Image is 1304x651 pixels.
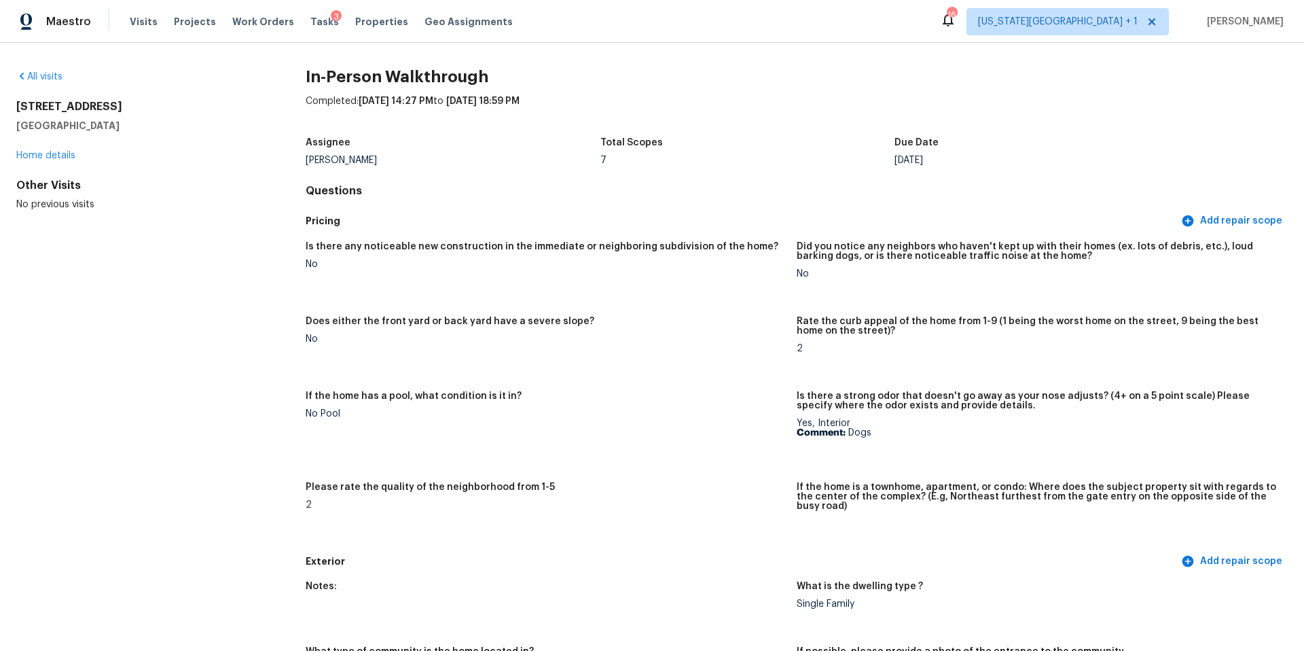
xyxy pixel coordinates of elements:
div: 2 [797,344,1277,353]
p: Dogs [797,428,1277,438]
span: Projects [174,15,216,29]
div: No [306,260,786,269]
a: Home details [16,151,75,160]
button: Add repair scope [1178,549,1288,574]
span: [DATE] 18:59 PM [446,96,520,106]
h5: If the home is a townhome, apartment, or condo: Where does the subject property sit with regards ... [797,482,1277,511]
h2: [STREET_ADDRESS] [16,100,262,113]
div: Completed: to [306,94,1288,130]
div: Single Family [797,599,1277,609]
div: Other Visits [16,179,262,192]
h4: Questions [306,184,1288,198]
span: Geo Assignments [424,15,513,29]
span: Work Orders [232,15,294,29]
span: Visits [130,15,158,29]
h5: Due Date [894,138,939,147]
span: Tasks [310,17,339,27]
div: [PERSON_NAME] [306,156,600,165]
h5: What is the dwelling type ? [797,582,923,591]
h5: Is there a strong odor that doesn't go away as your nose adjusts? (4+ on a 5 point scale) Please ... [797,391,1277,410]
h5: Assignee [306,138,350,147]
span: Add repair scope [1184,553,1282,570]
div: 3 [331,10,342,24]
h5: Please rate the quality of the neighborhood from 1-5 [306,482,555,492]
b: Comment: [797,428,846,438]
div: 2 [306,500,786,510]
h5: Exterior [306,555,1178,569]
span: [US_STATE][GEOGRAPHIC_DATA] + 1 [978,15,1138,29]
h5: Pricing [306,214,1178,228]
div: 7 [600,156,895,165]
div: No Pool [306,409,786,419]
h5: Did you notice any neighbors who haven't kept up with their homes (ex. lots of debris, etc.), lou... [797,242,1277,261]
h5: Notes: [306,582,337,591]
h5: Total Scopes [600,138,663,147]
a: All visits [16,72,62,82]
h2: In-Person Walkthrough [306,70,1288,84]
div: 16 [947,8,956,22]
span: [DATE] 14:27 PM [359,96,433,106]
h5: [GEOGRAPHIC_DATA] [16,119,262,133]
h5: Does either the front yard or back yard have a severe slope? [306,317,594,326]
span: No previous visits [16,200,94,209]
span: Maestro [46,15,91,29]
div: [DATE] [894,156,1189,165]
h5: If the home has a pool, what condition is it in? [306,391,522,401]
h5: Is there any noticeable new construction in the immediate or neighboring subdivision of the home? [306,242,778,251]
div: Yes, Interior [797,419,1277,438]
h5: Rate the curb appeal of the home from 1-9 (1 being the worst home on the street, 9 being the best... [797,317,1277,336]
span: [PERSON_NAME] [1201,15,1284,29]
div: No [306,334,786,344]
div: No [797,269,1277,279]
span: Properties [355,15,408,29]
span: Add repair scope [1184,213,1282,230]
button: Add repair scope [1178,209,1288,234]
